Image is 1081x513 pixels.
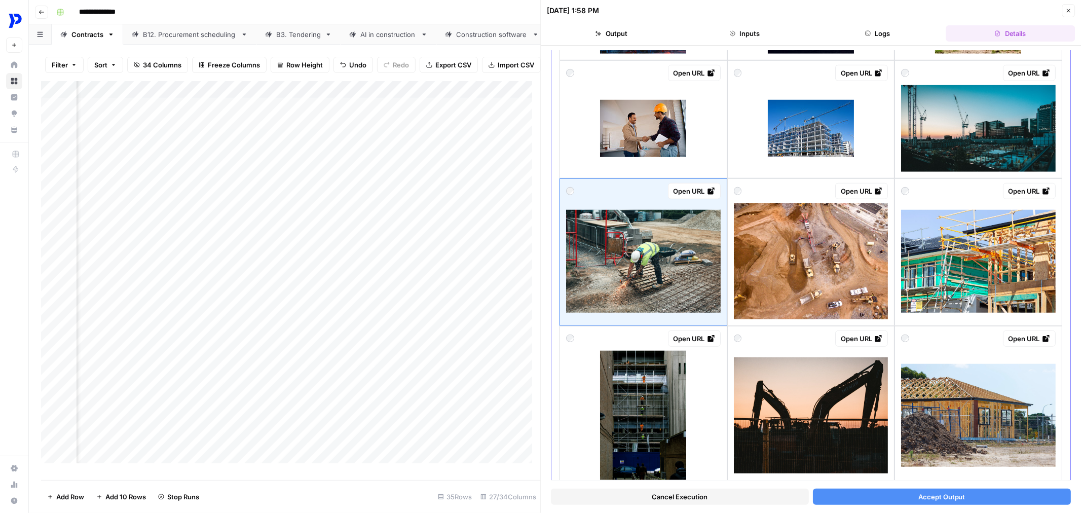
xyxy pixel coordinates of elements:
button: Cancel Execution [551,489,809,505]
button: Help + Support [6,493,22,509]
a: AI in construction [341,24,436,45]
button: Inputs [680,25,809,42]
span: 34 Columns [143,60,181,70]
span: Import CSV [498,60,534,70]
img: photo-1630683924997-fe27050a0416 [567,210,721,313]
span: Export CSV [435,60,471,70]
button: Freeze Columns [192,57,267,73]
div: 27/34 Columns [476,489,541,505]
span: Accept Output [918,492,965,502]
span: Sort [94,60,107,70]
a: Settings [6,460,22,477]
button: Redo [377,57,416,73]
span: Redo [393,60,409,70]
img: ProcurePro Logo [6,12,24,30]
button: Sort [88,57,123,73]
div: Open URL [841,186,883,196]
button: Workspace: ProcurePro [6,8,22,33]
button: Undo [333,57,373,73]
a: Open URL [836,65,888,81]
div: Open URL [1009,68,1050,78]
a: Insights [6,89,22,105]
div: Open URL [841,68,883,78]
img: photo-1653315918980-2bc1aff01cbf [734,357,888,473]
span: Add Row [56,492,84,502]
span: Undo [349,60,366,70]
button: 34 Columns [127,57,188,73]
a: Construction software [436,24,548,45]
button: Row Height [271,57,329,73]
img: construction-site-with-cranes-for-residential-buildings.jpg [768,100,854,157]
span: Filter [52,60,68,70]
button: Export CSV [420,57,478,73]
img: photo-1687169503260-85f00f122398 [902,210,1056,313]
img: photo-1517089152318-42ec560349c0 [734,203,888,319]
div: Open URL [1009,186,1050,196]
a: Open URL [668,331,721,347]
button: Add Row [41,489,90,505]
div: 35 Rows [434,489,476,505]
a: Open URL [668,183,721,199]
div: B12. Procurement scheduling [143,29,237,40]
div: Open URL [674,68,715,78]
a: Open URL [1003,65,1056,81]
div: Construction software [456,29,528,40]
span: Cancel Execution [652,492,708,502]
div: Open URL [841,334,883,344]
img: happy-home-owner-and-construction-site-worker-handshaking-at-renovating-house.jpg [601,100,687,157]
a: Open URL [1003,183,1056,199]
a: B3. Tendering [256,24,341,45]
a: Browse [6,73,22,89]
a: Home [6,57,22,73]
div: Open URL [674,334,715,344]
a: B12. Procurement scheduling [123,24,256,45]
span: Stop Runs [167,492,199,502]
button: Filter [45,57,84,73]
img: photo-1687169512324-e447122cbd4f [902,364,1056,467]
a: Open URL [836,331,888,347]
button: Import CSV [482,57,541,73]
span: Row Height [286,60,323,70]
button: Accept Output [813,489,1071,505]
div: [DATE] 1:58 PM [547,6,600,16]
button: Add 10 Rows [90,489,152,505]
span: Add 10 Rows [105,492,146,502]
a: Your Data [6,122,22,138]
a: Opportunities [6,105,22,122]
a: Usage [6,477,22,493]
div: Open URL [674,186,715,196]
div: B3. Tendering [276,29,321,40]
img: photo-1542350880924-09225f70e026 [601,351,687,481]
a: Contracts [52,24,123,45]
a: Open URL [836,183,888,199]
img: photo-1599995903128-531fc7fb694b [902,85,1056,172]
button: Logs [813,25,942,42]
button: Details [946,25,1075,42]
a: Open URL [1003,331,1056,347]
div: AI in construction [360,29,417,40]
span: Freeze Columns [208,60,260,70]
button: Stop Runs [152,489,205,505]
button: Output [547,25,676,42]
a: Open URL [668,65,721,81]
div: Open URL [1009,334,1050,344]
div: Contracts [71,29,103,40]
